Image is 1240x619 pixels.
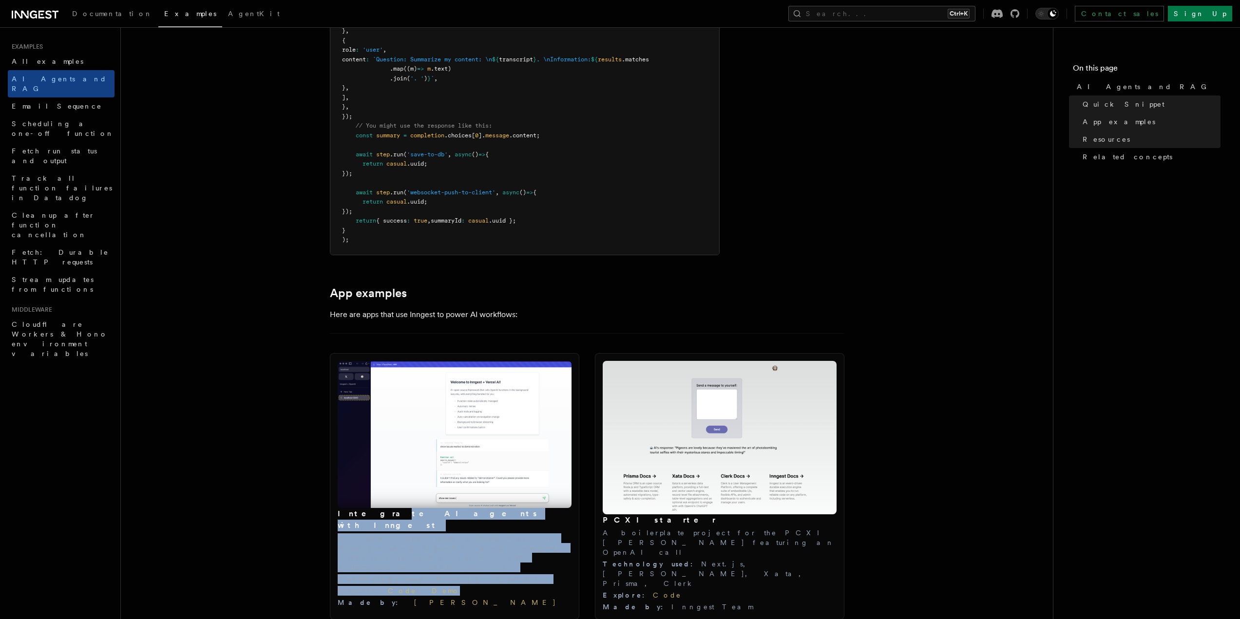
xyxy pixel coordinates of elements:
[12,57,83,65] span: All examples
[427,65,431,72] span: m
[330,286,407,300] a: App examples
[12,174,112,202] span: Track all function failures in Datadog
[362,198,383,205] span: return
[432,587,460,595] a: Demo
[603,560,701,568] span: Technology used :
[509,132,540,139] span: .content;
[1035,8,1059,19] button: Toggle dark mode
[502,189,519,196] span: async
[403,65,417,72] span: ((m)
[427,75,431,82] span: }
[8,53,114,70] a: All examples
[485,151,489,158] span: {
[603,361,837,515] img: PCXI starter
[1075,6,1164,21] a: Contact sales
[12,276,94,293] span: Stream updates from functions
[390,75,407,82] span: .join
[373,56,492,63] span: `Question: Summarize my content: \n
[8,169,114,206] a: Track all function failures in Datadog
[475,132,478,139] span: 0
[410,75,424,82] span: '. '
[1073,62,1221,78] h4: On this page
[8,115,114,142] a: Scheduling a one-off function
[788,6,975,21] button: Search...Ctrl+K
[444,132,475,139] span: .choices[
[376,189,390,196] span: step
[414,217,427,224] span: true
[342,208,352,215] span: });
[468,217,489,224] span: casual
[1079,95,1221,113] a: Quick Snippet
[1079,131,1221,148] a: Resources
[407,217,410,224] span: :
[431,75,434,82] span: `
[427,217,431,224] span: ,
[1079,113,1221,131] a: App examples
[603,528,837,557] p: A boilerplate project for the PCXI [PERSON_NAME] featuring an OpenAI call
[1077,82,1212,92] span: AI Agents and RAG
[424,75,427,82] span: )
[1083,152,1172,162] span: Related concepts
[342,103,345,110] span: }
[342,227,345,234] span: }
[533,189,536,196] span: {
[388,587,417,595] a: Code
[356,217,376,224] span: return
[496,189,499,196] span: ,
[338,361,572,508] img: Integrate AI agents with Inngest
[8,306,52,314] span: Middleware
[622,56,649,63] span: .matches
[342,46,356,53] span: role
[1083,134,1130,144] span: Resources
[603,603,671,611] span: Made by :
[383,46,386,53] span: ,
[406,599,556,606] a: [PERSON_NAME]
[8,97,114,115] a: Email Sequence
[338,586,572,596] div: |
[164,10,216,18] span: Examples
[12,75,107,93] span: AI Agents and RAG
[533,56,536,63] span: }
[478,132,485,139] span: ].
[338,575,436,583] span: Technology used :
[472,151,478,158] span: ()
[431,65,451,72] span: .text)
[407,160,427,167] span: .uuid;
[362,46,383,53] span: 'user'
[12,320,108,357] span: Cloudflare Workers & Hono environment variables
[12,211,95,239] span: Cleanup after function cancellation
[8,43,43,51] span: Examples
[342,113,352,120] span: });
[519,189,526,196] span: ()
[338,508,572,531] h3: Integrate AI agents with Inngest
[407,75,410,82] span: (
[342,37,345,44] span: {
[489,217,516,224] span: .uuid };
[12,102,102,110] span: Email Sequence
[407,189,496,196] span: 'websocket-push-to-client'
[499,56,533,63] span: transcript
[362,160,383,167] span: return
[386,160,407,167] span: casual
[407,151,448,158] span: 'save-to-db'
[526,189,533,196] span: =>
[455,151,472,158] span: async
[158,3,222,27] a: Examples
[8,244,114,271] a: Fetch: Durable HTTP requests
[338,599,406,606] span: Made by :
[228,10,280,18] span: AgentKit
[478,151,485,158] span: =>
[12,147,97,165] span: Fetch run status and output
[603,591,653,599] span: Explore :
[342,94,345,101] span: ]
[345,94,349,101] span: ,
[603,514,837,526] h3: PCXI starter
[1079,148,1221,166] a: Related concepts
[536,56,591,63] span: . \nInformation:
[8,316,114,362] a: Cloudflare Workers & Hono environment variables
[386,198,407,205] span: casual
[12,248,109,266] span: Fetch: Durable HTTP requests
[948,9,970,19] kbd: Ctrl+K
[485,132,509,139] span: message
[1083,117,1155,127] span: App examples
